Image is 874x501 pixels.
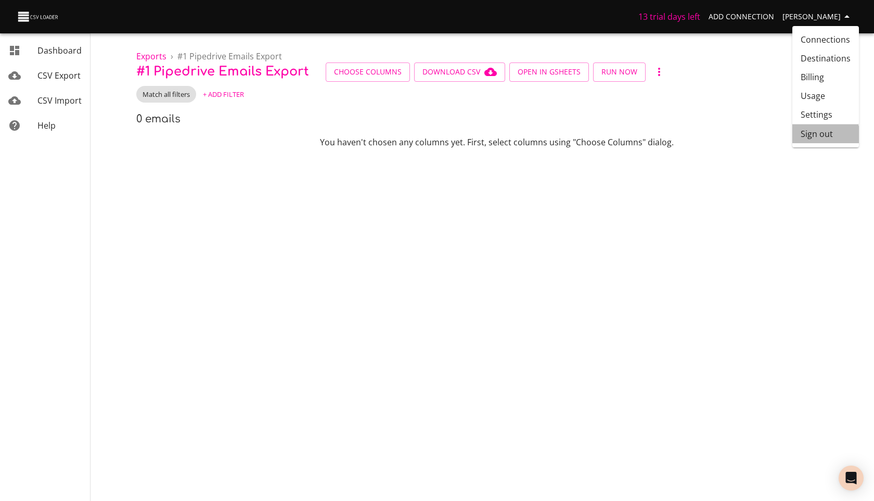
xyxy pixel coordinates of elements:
span: Open in GSheets [518,66,581,79]
button: Download CSV [414,62,505,82]
span: Dashboard [37,45,82,56]
div: Open Intercom Messenger [839,466,864,491]
span: Run Now [601,66,637,79]
span: Help [37,120,56,131]
span: CSV Export [37,70,81,81]
a: Connections [792,30,859,49]
span: CSV Import [37,95,82,106]
a: Destinations [792,49,859,68]
a: Usage [792,86,859,105]
span: [PERSON_NAME] [782,10,853,23]
li: Sign out [792,124,859,143]
span: Download CSV [422,66,497,79]
button: [PERSON_NAME] [778,7,857,27]
button: Open in GSheets [509,62,589,82]
span: # 1 Pipedrive Emails Export [177,51,282,62]
a: Settings [792,105,859,124]
span: # 1 Pipedrive Emails Export [136,65,309,79]
span: + Add Filter [203,89,244,101]
a: Add Connection [704,7,778,27]
button: + Add Filter [200,86,247,103]
span: Choose Columns [334,66,402,79]
span: Match all filters [136,90,196,99]
a: Billing [792,68,859,86]
div: Match all filters [136,86,196,103]
a: Exports [136,51,166,62]
img: CSV Loader [17,9,60,24]
h6: 13 trial days left [638,9,700,24]
li: › [171,50,173,62]
h6: 0 emails [136,113,181,125]
span: Add Connection [709,10,774,23]
button: Choose Columns [326,62,410,82]
p: You haven't chosen any columns yet. First, select columns using "Choose Columns" dialog. [136,136,857,148]
button: Run Now [593,62,646,82]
